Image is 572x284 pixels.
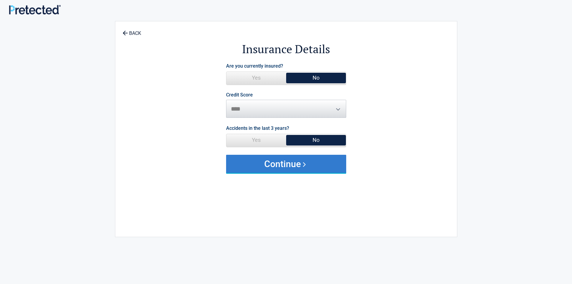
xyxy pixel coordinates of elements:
span: Yes [226,134,286,146]
a: BACK [121,25,142,36]
label: Are you currently insured? [226,62,283,70]
h2: Insurance Details [148,41,424,57]
span: Yes [226,72,286,84]
img: Main Logo [9,5,61,14]
span: No [286,72,346,84]
button: Continue [226,155,346,173]
label: Accidents in the last 3 years? [226,124,289,132]
label: Credit Score [226,93,253,97]
span: No [286,134,346,146]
